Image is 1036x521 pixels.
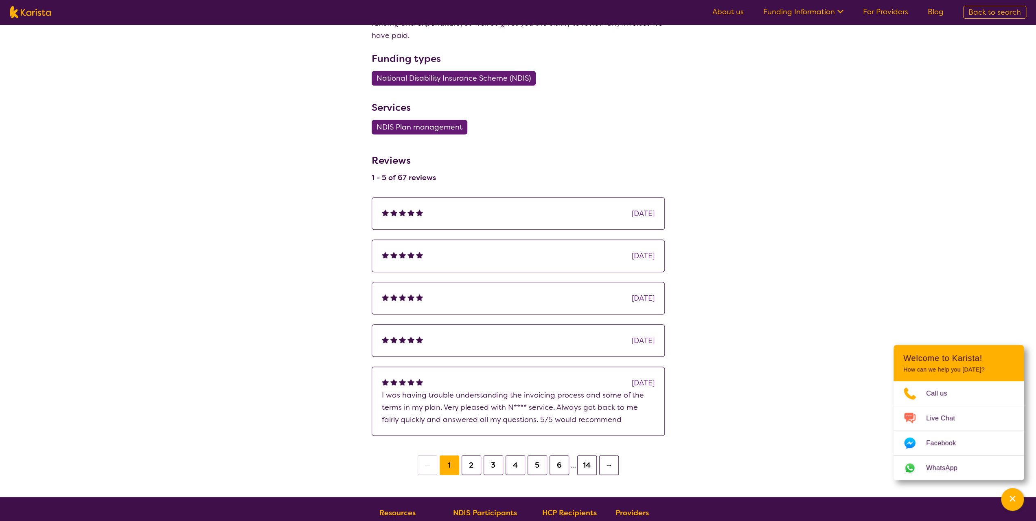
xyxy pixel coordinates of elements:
img: fullstar [390,209,397,216]
button: ← [418,455,437,475]
img: fullstar [399,294,406,301]
a: About us [712,7,744,17]
span: National Disability Insurance Scheme (NDIS) [377,71,531,86]
b: HCP Recipients [542,508,596,518]
img: fullstar [407,294,414,301]
b: Providers [615,508,649,518]
img: fullstar [382,378,389,385]
button: 3 [484,455,503,475]
ul: Choose channel [894,381,1024,480]
h3: Services [372,100,665,115]
h2: Welcome to Karista! [903,353,1014,363]
span: Facebook [926,437,966,449]
div: Channel Menu [894,345,1024,480]
b: NDIS Participants [453,508,517,518]
div: [DATE] [632,207,655,220]
a: NDIS Plan management [372,122,472,132]
span: Call us [926,387,957,400]
img: fullstar [407,378,414,385]
a: Back to search [963,6,1026,19]
img: fullstar [399,378,406,385]
img: fullstar [390,336,397,343]
img: fullstar [399,251,406,258]
img: fullstar [399,336,406,343]
img: fullstar [382,336,389,343]
button: 6 [550,455,569,475]
h3: Funding types [372,51,665,66]
img: fullstar [390,378,397,385]
a: For Providers [863,7,908,17]
img: fullstar [416,294,423,301]
img: fullstar [407,251,414,258]
img: fullstar [416,209,423,216]
a: Web link opens in a new tab. [894,456,1024,480]
span: Back to search [968,7,1021,17]
a: Blog [928,7,944,17]
div: [DATE] [632,292,655,304]
div: [DATE] [632,377,655,389]
span: … [570,460,576,470]
div: [DATE] [632,334,655,347]
img: fullstar [416,336,423,343]
img: fullstar [416,251,423,258]
button: 2 [462,455,481,475]
img: fullstar [407,336,414,343]
p: How can we help you [DATE]? [903,366,1014,373]
h4: 1 - 5 of 67 reviews [372,173,436,182]
h3: Reviews [372,149,436,168]
img: fullstar [390,251,397,258]
a: National Disability Insurance Scheme (NDIS) [372,73,541,83]
button: 14 [577,455,597,475]
button: 5 [528,455,547,475]
div: [DATE] [632,250,655,262]
p: I was having trouble understanding the invoicing process and some of the terms in my plan. Very p... [382,389,655,426]
img: fullstar [382,209,389,216]
img: fullstar [382,294,389,301]
b: Resources [379,508,416,518]
span: Live Chat [926,412,965,424]
img: Karista logo [10,6,51,18]
img: fullstar [390,294,397,301]
img: fullstar [416,378,423,385]
button: 4 [506,455,525,475]
button: Channel Menu [1001,488,1024,511]
a: Funding Information [763,7,843,17]
img: fullstar [382,251,389,258]
button: → [599,455,619,475]
button: 1 [440,455,459,475]
img: fullstar [407,209,414,216]
img: fullstar [399,209,406,216]
span: NDIS Plan management [377,120,462,134]
span: WhatsApp [926,462,967,474]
